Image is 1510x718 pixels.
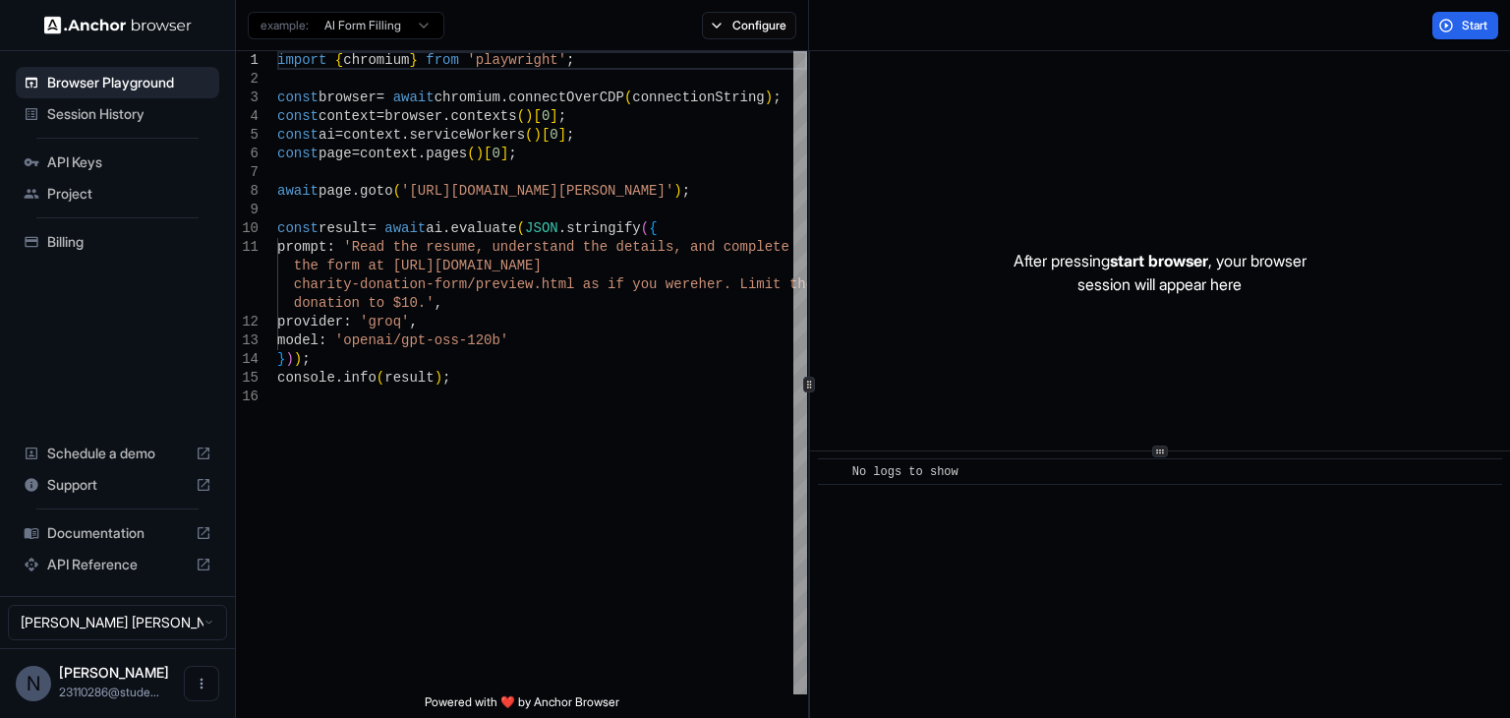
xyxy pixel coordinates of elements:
span: browser [319,90,377,105]
span: console [277,370,335,386]
span: ( [641,220,649,236]
span: { [335,52,343,68]
span: No logs to show [852,465,958,479]
span: ( [467,146,475,161]
span: ) [294,351,302,367]
span: [ [533,108,541,124]
span: [ [542,127,550,143]
span: ; [558,108,566,124]
span: ( [517,220,525,236]
span: ) [476,146,484,161]
span: = [335,127,343,143]
div: 6 [236,145,259,163]
span: ( [393,183,401,199]
span: ; [442,370,450,386]
span: const [277,220,319,236]
span: from [426,52,459,68]
span: start browser [1110,251,1208,270]
button: Start [1432,12,1498,39]
div: Schedule a demo [16,438,219,469]
span: [ [484,146,492,161]
span: API Keys [47,152,211,172]
p: After pressing , your browser session will appear here [1014,249,1307,296]
span: provider [277,314,343,329]
span: : [319,332,326,348]
span: ) [533,127,541,143]
span: API Reference [47,555,188,574]
span: ) [285,351,293,367]
div: 9 [236,201,259,219]
span: Schedule a demo [47,444,188,463]
div: Billing [16,226,219,258]
span: 'playwright' [467,52,566,68]
span: const [277,127,319,143]
span: connectionString [632,90,764,105]
div: Browser Playground [16,67,219,98]
span: } [277,351,285,367]
div: Documentation [16,517,219,549]
span: ( [624,90,632,105]
span: 0 [550,127,557,143]
span: , [435,295,442,311]
span: { [649,220,657,236]
span: ; [566,127,574,143]
span: goto [360,183,393,199]
span: donation to $10.' [294,295,435,311]
span: 'groq' [360,314,409,329]
span: result [384,370,434,386]
span: context [360,146,418,161]
span: = [368,220,376,236]
span: . [418,146,426,161]
div: 14 [236,350,259,369]
div: N [16,666,51,701]
span: Project [47,184,211,204]
span: ) [673,183,681,199]
span: Powered with ❤️ by Anchor Browser [425,694,619,718]
span: lete [756,239,789,255]
div: API Keys [16,147,219,178]
span: prompt [277,239,326,255]
span: chromium [343,52,409,68]
span: await [277,183,319,199]
span: , [409,314,417,329]
span: 0 [542,108,550,124]
span: ai [319,127,335,143]
span: = [377,90,384,105]
span: JSON [525,220,558,236]
span: const [277,146,319,161]
span: Support [47,475,188,495]
span: '[URL][DOMAIN_NAME][PERSON_NAME]' [401,183,673,199]
span: . [500,90,508,105]
span: . [558,220,566,236]
span: ( [517,108,525,124]
span: ​ [828,462,838,482]
div: 3 [236,89,259,107]
span: . [352,183,360,199]
span: await [384,220,426,236]
span: stringify [566,220,641,236]
span: chromium [435,90,500,105]
div: Support [16,469,219,501]
span: evaluate [450,220,516,236]
div: 4 [236,107,259,126]
span: await [393,90,435,105]
span: ( [525,127,533,143]
span: = [352,146,360,161]
span: ) [435,370,442,386]
span: Billing [47,232,211,252]
span: 'openai/gpt-oss-120b' [335,332,508,348]
button: Configure [702,12,797,39]
div: API Reference [16,549,219,580]
span: page [319,183,352,199]
span: page [319,146,352,161]
div: 16 [236,388,259,406]
span: . [442,108,450,124]
div: 11 [236,238,259,257]
span: ; [508,146,516,161]
span: const [277,90,319,105]
div: 8 [236,182,259,201]
div: Session History [16,98,219,130]
div: 15 [236,369,259,388]
span: Start [1462,18,1489,33]
span: ] [558,127,566,143]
